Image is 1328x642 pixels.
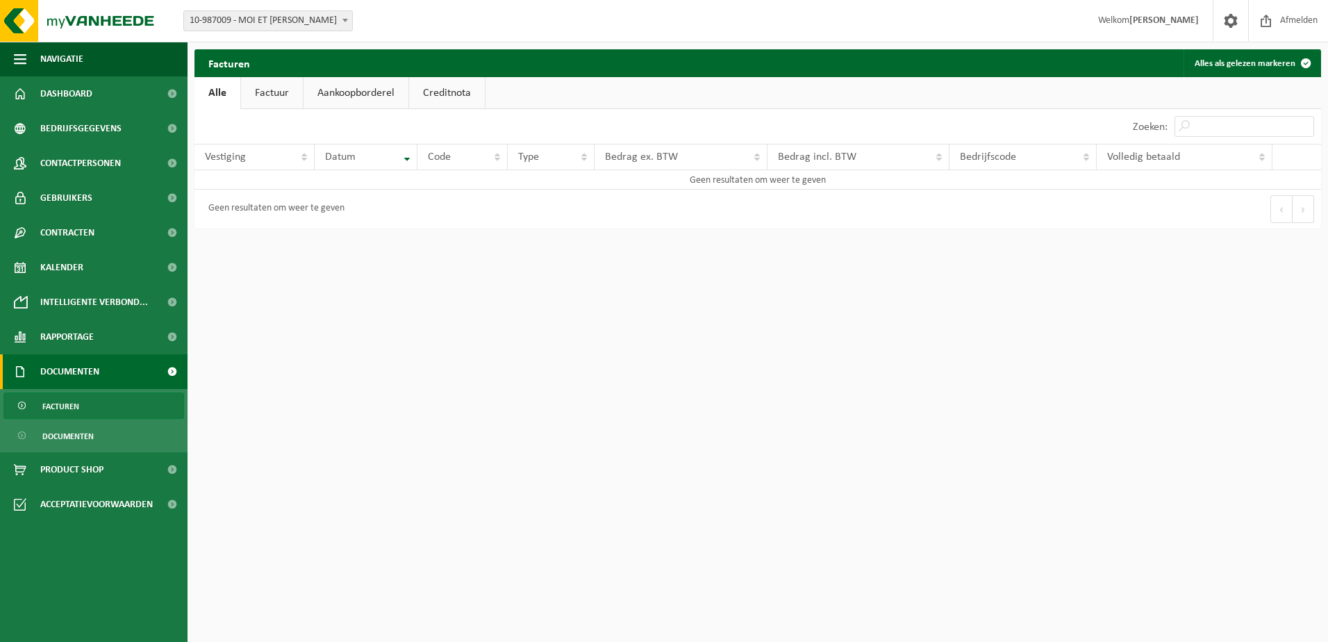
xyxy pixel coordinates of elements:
span: Acceptatievoorwaarden [40,487,153,522]
span: Volledig betaald [1107,151,1180,163]
a: Documenten [3,422,184,449]
span: Rapportage [40,320,94,354]
h2: Facturen [194,49,264,76]
a: Aankoopborderel [304,77,408,109]
span: Dashboard [40,76,92,111]
a: Creditnota [409,77,485,109]
span: Product Shop [40,452,103,487]
a: Facturen [3,393,184,419]
span: Facturen [42,393,79,420]
span: Bedrijfsgegevens [40,111,122,146]
span: Bedrag incl. BTW [778,151,856,163]
button: Next [1293,195,1314,223]
span: Kalender [40,250,83,285]
span: Contactpersonen [40,146,121,181]
span: Navigatie [40,42,83,76]
strong: [PERSON_NAME] [1129,15,1199,26]
span: 10-987009 - MOI ET MARIE - VEURNE [183,10,353,31]
span: Code [428,151,451,163]
span: Gebruikers [40,181,92,215]
div: Geen resultaten om weer te geven [201,197,345,222]
span: Documenten [40,354,99,389]
span: Datum [325,151,356,163]
span: Bedrag ex. BTW [605,151,678,163]
button: Alles als gelezen markeren [1184,49,1320,77]
button: Previous [1270,195,1293,223]
span: Bedrijfscode [960,151,1016,163]
span: Intelligente verbond... [40,285,148,320]
label: Zoeken: [1133,122,1168,133]
span: Documenten [42,423,94,450]
a: Alle [194,77,240,109]
span: Type [518,151,539,163]
span: Contracten [40,215,94,250]
a: Factuur [241,77,303,109]
span: Vestiging [205,151,246,163]
span: 10-987009 - MOI ET MARIE - VEURNE [184,11,352,31]
td: Geen resultaten om weer te geven [194,170,1321,190]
